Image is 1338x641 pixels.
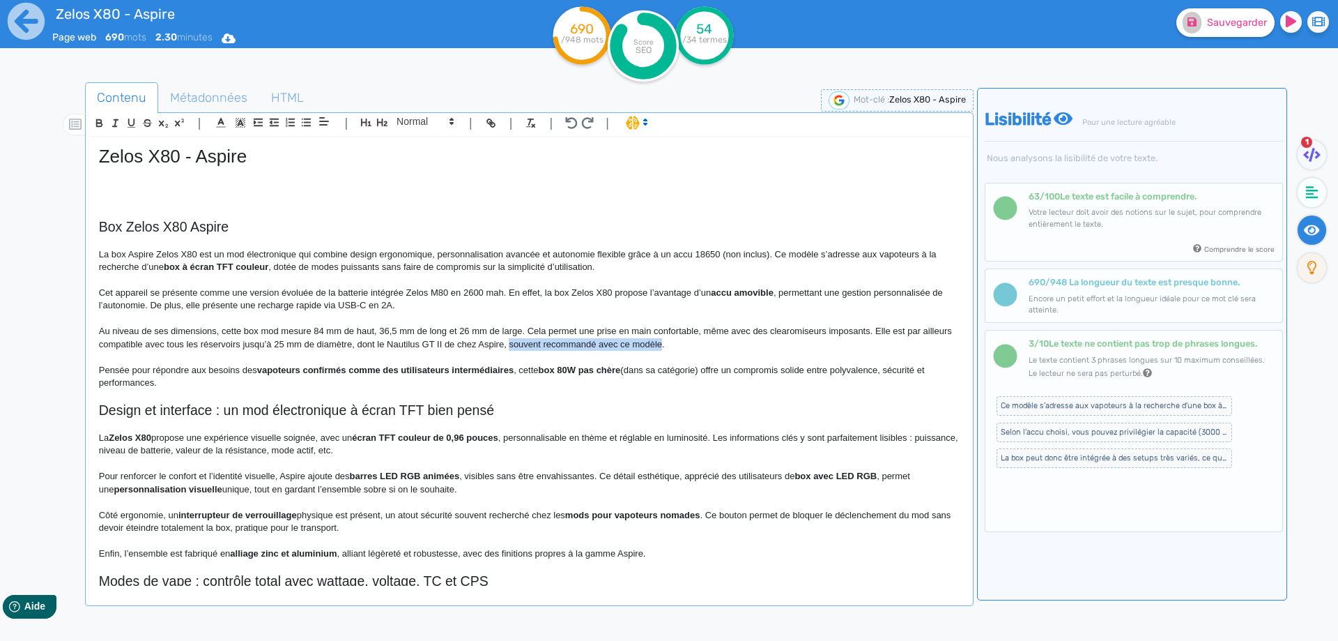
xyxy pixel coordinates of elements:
[99,325,960,351] p: Au niveau de ses dimensions, cette box mod mesure 84 mm de haut, 36,5 mm de long et 26 mm de larg...
[158,82,259,114] a: Métadonnées
[99,548,960,560] p: Enfin, l’ensemble est fabriqué en , alliant légèreté et robustesse, avec des finitions propres à ...
[1029,191,1275,202] h6: Le texte est facile à comprendre.
[1029,191,1040,202] b: 63
[682,35,728,45] tspan: /34 termes
[997,423,1232,442] span: Selon l’accu choisi, vous pouvez privilégier la capacité (3000 mAh ou plus) ou la puissance de dé...
[509,114,513,133] span: |
[1204,245,1275,254] small: Comprendre le score
[985,110,1283,163] h4: Lisibilité
[469,114,472,133] span: |
[178,510,297,520] strong: interrupteur de verrouillage
[539,365,621,375] strong: box 80W pas chère
[1029,277,1045,287] b: 690
[155,31,213,43] span: minutes
[620,114,652,131] span: I.Assistant
[985,153,1283,163] span: Nous analysons la lisibilité de votre texte.
[1029,207,1275,231] p: Votre lecteur doit avoir des notions sur le sujet, pour comprendre entièrement le texte.
[1301,137,1312,148] span: 1
[85,82,158,114] a: Contenu
[105,31,146,43] span: mots
[854,94,889,105] span: Mot-clé :
[350,471,460,481] strong: barres LED RGB animées
[86,79,157,116] span: Contenu
[109,432,151,443] strong: Zelos X80
[105,31,124,43] b: 690
[1029,191,1060,202] span: /100
[52,31,96,43] span: Page web
[565,510,700,520] strong: mods pour vapoteurs nomades
[159,79,259,116] span: Métadonnées
[99,509,960,535] p: Côté ergonomie, un physique est présent, un atout sécurité souvent recherché chez les . Ce bouton...
[570,21,594,37] tspan: 690
[997,448,1232,468] span: La box peut donc être intégrée à des setups très variés, ce qui la rend idéale pour ceux qui souh...
[997,396,1232,416] span: Ce modèle s’adresse aux vapoteurs à la recherche d’une box à écran TFT couleur, dotée de modes pu...
[164,262,268,272] strong: box à écran TFT couleur
[99,219,960,235] h2: Box Zelos X80 Aspire
[314,113,334,130] span: Aligment
[71,11,92,22] span: Aide
[344,114,348,133] span: |
[1029,355,1275,381] p: Le texte contient 3 phrases longues sur 10 maximum conseillées. Le lecteur ne sera pas perturbé.
[606,114,609,133] span: |
[99,287,960,312] p: Cet appareil se présente comme une version évoluée de la batterie intégrée Zelos M80 en 2600 mah....
[889,94,966,105] span: Zelos X80 - Aspire
[1029,338,1049,349] span: /10
[829,91,849,110] img: google-serp-logo.png
[549,114,553,133] span: |
[711,287,774,298] strong: accu amovible
[1029,338,1275,349] h6: Le texte ne contient pas trop de phrases longues.
[561,35,603,45] tspan: /948 mots
[155,31,177,43] b: 2.30
[633,38,654,47] tspan: Score
[1029,338,1034,349] b: 3
[636,45,652,55] tspan: SEO
[260,79,315,116] span: HTML
[99,402,960,418] h2: Design et interface : un mod électronique à écran TFT bien pensé
[1029,277,1275,287] h6: /948 La longueur du texte est presque bonne.
[99,146,960,167] h1: Zelos X80 - Aspire
[352,432,498,443] strong: écran TFT couleur de 0,96 pouces
[1176,8,1275,37] button: Sauvegarder
[99,364,960,390] p: Pensée pour répondre aux besoins des , cette (dans sa catégorie) offre un compromis solide entre ...
[1080,118,1176,127] span: Pour une lecture agréable
[99,573,960,589] h2: Modes de vape : contrôle total avec wattage, voltage, TC et CPS
[257,365,514,375] strong: vapoteurs confirmés comme des utilisateurs intermédiaires
[1207,17,1267,29] span: Sauvegarder
[259,82,316,114] a: HTML
[1029,294,1275,317] p: Encore un petit effort et la longueur idéale pour ce mot clé sera atteinte.
[99,432,960,458] p: La propose une expérience visuelle soignée, avec un , personnalisable en thème et réglable en lum...
[114,484,222,495] strong: personnalisation visuelle
[230,548,337,559] strong: alliage zinc et aluminium
[697,21,713,37] tspan: 54
[198,114,201,133] span: |
[794,471,877,481] strong: box avec LED RGB
[99,248,960,274] p: La box Aspire Zelos X80 est un mod électronique qui combine design ergonomique, personnalisation ...
[52,3,454,25] input: title
[99,470,960,496] p: Pour renforcer le confort et l’identité visuelle, Aspire ajoute des , visibles sans être envahiss...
